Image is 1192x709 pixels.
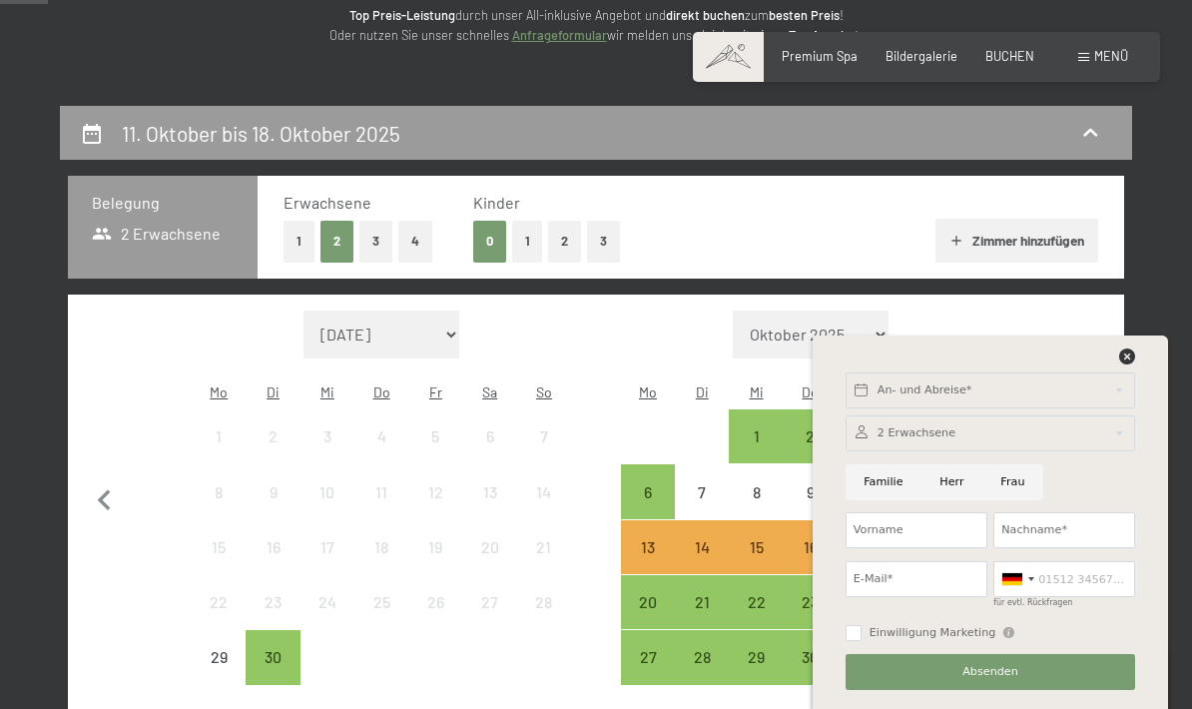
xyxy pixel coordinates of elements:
div: Mon Sep 01 2025 [192,409,246,463]
div: 1 [731,428,781,478]
strong: Top Angebot. [789,27,864,43]
div: Anreise nicht möglich [192,464,246,518]
div: Anreise möglich [675,630,729,684]
div: 3 [302,428,352,478]
div: 15 [194,539,244,589]
div: 22 [194,594,244,644]
div: 20 [623,594,673,644]
div: Anreise möglich [621,575,675,629]
div: Thu Sep 25 2025 [354,575,408,629]
div: Wed Oct 15 2025 [729,520,783,574]
div: Thu Oct 23 2025 [784,575,838,629]
abbr: Dienstag [267,383,280,400]
div: 8 [731,484,781,534]
div: 10 [302,484,352,534]
div: Mon Sep 08 2025 [192,464,246,518]
abbr: Samstag [482,383,497,400]
h2: 11. Oktober bis 18. Oktober 2025 [122,121,400,146]
div: 29 [731,649,781,699]
div: 22 [731,594,781,644]
abbr: Montag [639,383,657,400]
div: 21 [519,539,569,589]
div: Anreise möglich [675,575,729,629]
div: Thu Oct 02 2025 [784,409,838,463]
div: Anreise möglich [729,575,783,629]
div: Sat Sep 06 2025 [463,409,517,463]
div: Sun Sep 07 2025 [517,409,571,463]
div: 12 [410,484,460,534]
div: Mon Sep 29 2025 [192,630,246,684]
div: Mon Oct 13 2025 [621,520,675,574]
div: Anreise nicht möglich [300,409,354,463]
abbr: Dienstag [696,383,709,400]
div: Tue Sep 02 2025 [246,409,299,463]
div: Thu Oct 09 2025 [784,464,838,518]
div: Tue Oct 21 2025 [675,575,729,629]
div: Mon Sep 22 2025 [192,575,246,629]
div: Sat Sep 27 2025 [463,575,517,629]
button: 2 [320,221,353,262]
span: Einwilligung Marketing [870,625,996,641]
button: 0 [473,221,506,262]
h3: Belegung [92,192,234,214]
div: Anreise möglich [729,409,783,463]
div: Sun Sep 14 2025 [517,464,571,518]
div: Anreise nicht möglich [408,575,462,629]
span: Premium Spa [782,48,858,64]
div: Fri Sep 19 2025 [408,520,462,574]
p: durch unser All-inklusive Angebot und zum ! Oder nutzen Sie unser schnelles wir melden uns gleich... [197,5,995,46]
div: Sun Sep 21 2025 [517,520,571,574]
span: Bildergalerie [886,48,957,64]
div: 24 [302,594,352,644]
strong: direkt buchen [666,7,745,23]
div: Anreise nicht möglich [784,520,838,574]
div: Fri Sep 05 2025 [408,409,462,463]
div: 15 [731,539,781,589]
div: Anreise nicht möglich [463,464,517,518]
div: Anreise möglich [621,464,675,518]
div: 5 [410,428,460,478]
div: Fri Sep 26 2025 [408,575,462,629]
div: Germany (Deutschland): +49 [994,562,1040,596]
div: Tue Oct 28 2025 [675,630,729,684]
div: 30 [786,649,836,699]
div: Tue Sep 16 2025 [246,520,299,574]
div: Mon Oct 06 2025 [621,464,675,518]
div: Thu Sep 04 2025 [354,409,408,463]
div: 9 [248,484,298,534]
div: 6 [465,428,515,478]
abbr: Montag [210,383,228,400]
div: 29 [194,649,244,699]
div: Sat Sep 20 2025 [463,520,517,574]
abbr: Mittwoch [750,383,764,400]
div: 19 [410,539,460,589]
div: 30 [248,649,298,699]
div: Anreise nicht möglich [675,464,729,518]
div: 2 [248,428,298,478]
div: 18 [356,539,406,589]
div: Anreise nicht möglich [517,409,571,463]
div: Anreise nicht möglich [246,464,299,518]
div: Anreise nicht möglich [300,575,354,629]
div: Anreise nicht möglich [192,520,246,574]
button: 2 [548,221,581,262]
abbr: Donnerstag [373,383,390,400]
div: Wed Sep 24 2025 [300,575,354,629]
div: Anreise möglich [246,630,299,684]
div: Anreise nicht möglich [246,575,299,629]
label: für evtl. Rückfragen [993,598,1072,607]
div: Anreise nicht möglich [192,630,246,684]
div: 13 [465,484,515,534]
div: Tue Oct 14 2025 [675,520,729,574]
div: Thu Sep 11 2025 [354,464,408,518]
div: 26 [410,594,460,644]
div: Anreise nicht möglich [729,464,783,518]
div: Anreise nicht möglich [354,409,408,463]
div: 7 [519,428,569,478]
abbr: Mittwoch [320,383,334,400]
div: 23 [786,594,836,644]
div: Anreise möglich [621,520,675,574]
div: Anreise möglich [621,630,675,684]
span: Absenden [962,664,1018,680]
div: Anreise nicht möglich [354,464,408,518]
